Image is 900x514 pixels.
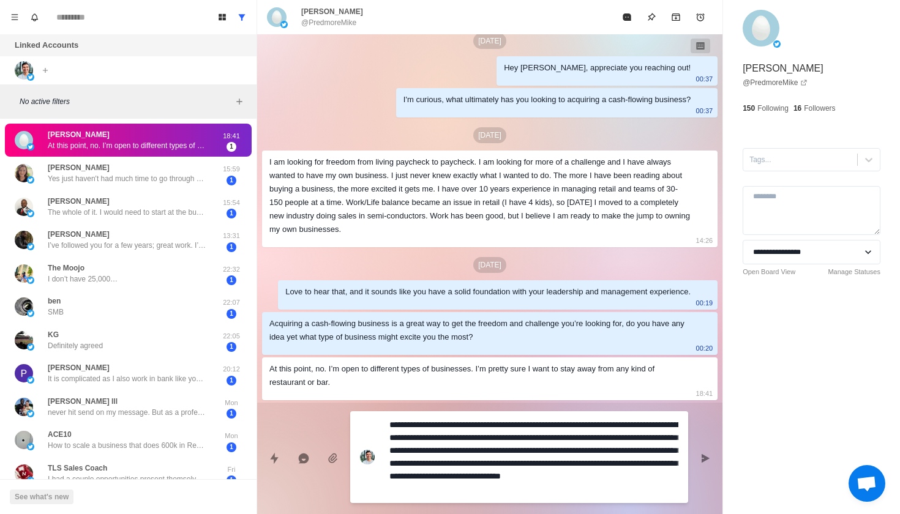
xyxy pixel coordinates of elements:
img: picture [15,61,33,80]
p: No active filters [20,96,232,107]
p: KG [48,329,59,340]
img: picture [27,143,34,151]
p: Yes just haven't had much time to go through your list yet [48,173,207,184]
p: @PredmoreMike [301,17,356,28]
div: Hey [PERSON_NAME], appreciate you reaching out! [504,61,691,75]
img: picture [15,398,33,416]
p: Definitely agreed [48,340,103,351]
p: 15:59 [216,164,247,174]
img: picture [15,464,33,483]
p: Linked Accounts [15,39,78,51]
p: 00:19 [696,296,713,310]
button: Pin [639,5,664,29]
p: [PERSON_NAME] [48,229,110,240]
p: never hit send on my message. But as a professional athlete we have rigorous schedules and don't ... [48,407,207,418]
span: 1 [227,275,236,285]
p: 00:37 [696,72,713,86]
p: 22:05 [216,331,247,341]
p: 22:07 [216,297,247,308]
p: 20:12 [216,364,247,374]
p: [PERSON_NAME] [301,6,363,17]
span: 1 [227,376,236,386]
a: Open Board View [743,267,795,277]
a: Manage Statuses [828,267,880,277]
button: Mark as read [615,5,639,29]
span: 1 [227,475,236,485]
img: picture [15,264,33,283]
button: Add reminder [688,5,713,29]
p: 150 [743,103,755,114]
img: picture [27,376,34,384]
button: Notifications [24,7,44,27]
img: picture [15,198,33,216]
button: Menu [5,7,24,27]
p: Mon [216,431,247,441]
p: Following [757,103,789,114]
p: [DATE] [473,33,506,49]
div: Acquiring a cash-flowing business is a great way to get the freedom and challenge you’re looking ... [269,317,691,344]
span: 1 [227,142,236,152]
img: picture [27,343,34,351]
img: picture [27,277,34,284]
a: @PredmoreMike [743,77,808,88]
p: 14:26 [696,234,713,247]
span: 1 [227,442,236,452]
p: How to scale a business that does 600k in Revenue to 2-3M [48,440,207,451]
span: 1 [227,242,236,252]
button: Add filters [232,94,247,109]
button: Board View [212,7,232,27]
p: [PERSON_NAME] [48,196,110,207]
button: Send message [693,446,718,471]
span: 1 [227,209,236,218]
p: 15:54 [216,198,247,208]
img: picture [27,210,34,217]
p: 16 [793,103,801,114]
p: The Moojo [48,263,84,274]
img: picture [15,364,33,382]
button: Reply with AI [291,446,316,471]
p: I don’t have 25,000… [48,274,118,285]
span: 1 [227,309,236,319]
p: [PERSON_NAME] [48,162,110,173]
img: picture [360,450,375,464]
img: picture [27,310,34,317]
p: 13:31 [216,231,247,241]
img: picture [27,477,34,484]
img: picture [27,443,34,450]
p: [PERSON_NAME] [743,61,823,76]
p: I’ve followed you for a few years; great work. I’m in the PE space mainly focused on VC. I would ... [48,240,207,251]
div: Open chat [849,465,885,502]
div: I am looking for freedom from living paycheck to paycheck. I am looking for more of a challenge a... [269,155,691,236]
img: picture [27,243,34,250]
button: Quick replies [262,446,287,471]
p: The whole of it. I would need to start at the business. Finding, negotiating, structuring funding... [48,207,207,218]
img: picture [15,164,33,182]
div: Love to hear that, and it sounds like you have a solid foundation with your leadership and manage... [285,285,691,299]
div: At this point, no. I’m open to different types of businesses. I’m pretty sure I want to stay away... [269,362,691,389]
img: picture [773,40,781,48]
p: ben [48,296,61,307]
p: SMB [48,307,64,318]
p: 00:20 [696,341,713,355]
p: [PERSON_NAME] lll [48,396,118,407]
img: picture [27,410,34,417]
p: 18:41 [216,131,247,141]
span: 1 [227,409,236,419]
p: Fri [216,464,247,475]
p: ACE10 [48,429,72,440]
button: Add media [321,446,345,471]
img: picture [15,131,33,149]
img: picture [280,21,288,28]
p: TLS Sales Coach [48,463,107,474]
span: 1 [227,176,236,185]
p: [PERSON_NAME] [48,362,110,373]
span: 1 [227,342,236,352]
p: At this point, no. I’m open to different types of businesses. I’m pretty sure I want to stay away... [48,140,207,151]
p: 22:32 [216,264,247,275]
p: 18:41 [696,387,713,400]
p: 00:37 [696,104,713,117]
p: [DATE] [473,127,506,143]
p: I had a couple opportunities present themselves this week. Operating as a fractional sales Direct... [48,474,207,485]
img: picture [15,297,33,316]
p: [DATE] [473,257,506,273]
